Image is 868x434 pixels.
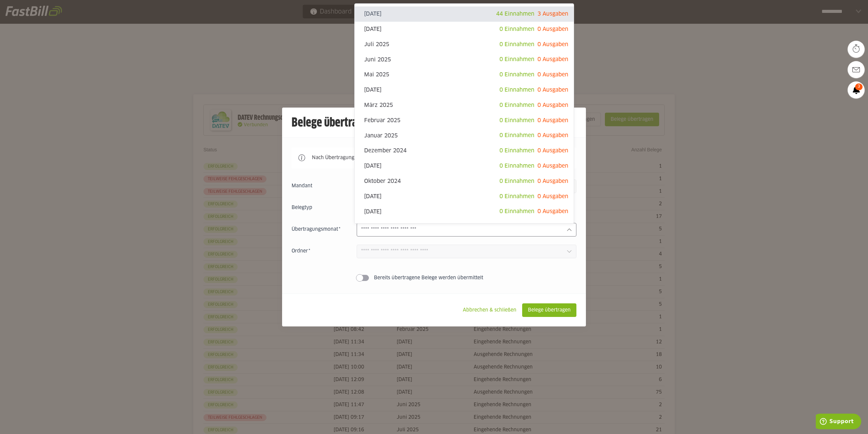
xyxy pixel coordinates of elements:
[537,163,568,169] span: 0 Ausgaben
[537,72,568,77] span: 0 Ausgaben
[355,82,574,98] sl-option: [DATE]
[457,303,522,317] sl-button: Abbrechen & schließen
[537,178,568,184] span: 0 Ausgaben
[496,11,534,17] span: 44 Einnahmen
[537,133,568,138] span: 0 Ausgaben
[292,275,576,281] sl-switch: Bereits übertragene Belege werden übermittelt
[499,72,534,77] span: 0 Einnahmen
[499,118,534,123] span: 0 Einnahmen
[537,102,568,108] span: 0 Ausgaben
[499,194,534,199] span: 0 Einnahmen
[537,87,568,93] span: 0 Ausgaben
[499,87,534,93] span: 0 Einnahmen
[499,178,534,184] span: 0 Einnahmen
[355,52,574,67] sl-option: Juni 2025
[355,189,574,204] sl-option: [DATE]
[537,118,568,123] span: 0 Ausgaben
[355,37,574,52] sl-option: Juli 2025
[499,26,534,32] span: 0 Einnahmen
[499,209,534,214] span: 0 Einnahmen
[355,143,574,158] sl-option: Dezember 2024
[355,204,574,219] sl-option: [DATE]
[537,11,568,17] span: 3 Ausgaben
[355,219,574,234] sl-option: Juli 2024
[355,128,574,143] sl-option: Januar 2025
[855,83,863,90] span: 3
[537,26,568,32] span: 0 Ausgaben
[537,57,568,62] span: 0 Ausgaben
[499,57,534,62] span: 0 Einnahmen
[816,414,861,431] iframe: Öffnet ein Widget, in dem Sie weitere Informationen finden
[355,67,574,82] sl-option: Mai 2025
[522,303,576,317] sl-button: Belege übertragen
[355,174,574,189] sl-option: Oktober 2024
[499,148,534,153] span: 0 Einnahmen
[499,133,534,138] span: 0 Einnahmen
[355,22,574,37] sl-option: [DATE]
[499,42,534,47] span: 0 Einnahmen
[355,113,574,128] sl-option: Februar 2025
[499,163,534,169] span: 0 Einnahmen
[355,158,574,174] sl-option: [DATE]
[355,98,574,113] sl-option: März 2025
[355,6,574,22] sl-option: [DATE]
[848,81,865,98] a: 3
[537,194,568,199] span: 0 Ausgaben
[537,42,568,47] span: 0 Ausgaben
[499,102,534,108] span: 0 Einnahmen
[537,209,568,214] span: 0 Ausgaben
[537,148,568,153] span: 0 Ausgaben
